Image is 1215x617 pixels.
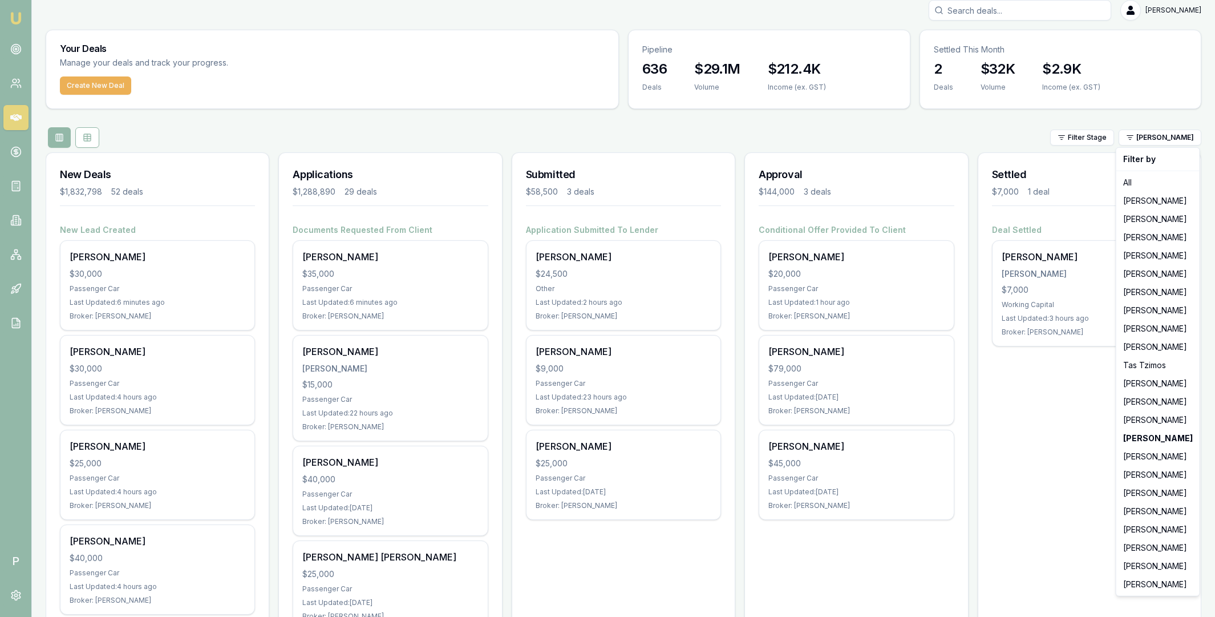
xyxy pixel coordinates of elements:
[1119,539,1197,557] div: [PERSON_NAME]
[302,422,478,432] div: Broker: [PERSON_NAME]
[526,167,721,183] h3: Submitted
[302,584,478,594] div: Passenger Car
[934,44,1188,55] p: Settled This Month
[934,83,953,92] div: Deals
[567,186,594,197] div: 3 deals
[70,379,245,388] div: Passenger Car
[768,345,944,358] div: [PERSON_NAME]
[1002,250,1177,264] div: [PERSON_NAME]
[302,312,478,321] div: Broker: [PERSON_NAME]
[3,549,29,574] span: P
[768,83,826,92] div: Income (ex. GST)
[536,406,711,416] div: Broker: [PERSON_NAME]
[1119,210,1197,228] div: [PERSON_NAME]
[694,60,740,78] h3: $29.1M
[526,224,721,236] h4: Application Submitted To Lender
[536,268,711,280] div: $24,500
[60,186,102,197] div: $1,832,798
[1145,6,1201,15] span: [PERSON_NAME]
[60,76,131,95] button: Create New Deal
[1002,284,1177,296] div: $7,000
[70,458,245,469] div: $25,000
[992,224,1187,236] h4: Deal Settled
[302,409,478,418] div: Last Updated: 22 hours ago
[1119,557,1197,575] div: [PERSON_NAME]
[70,284,245,293] div: Passenger Car
[536,250,711,264] div: [PERSON_NAME]
[70,596,245,605] div: Broker: [PERSON_NAME]
[293,186,335,197] div: $1,288,890
[694,83,740,92] div: Volume
[759,167,954,183] h3: Approval
[302,550,478,564] div: [PERSON_NAME] [PERSON_NAME]
[536,312,711,321] div: Broker: [PERSON_NAME]
[302,298,478,307] div: Last Updated: 6 minutes ago
[1119,356,1197,374] div: Tas Tzimos
[768,406,944,416] div: Broker: [PERSON_NAME]
[768,60,826,78] h3: $212.4K
[302,503,478,513] div: Last Updated: [DATE]
[768,458,944,469] div: $45,000
[536,439,711,453] div: [PERSON_NAME]
[768,363,944,374] div: $79,000
[70,439,245,453] div: [PERSON_NAME]
[1119,338,1197,356] div: [PERSON_NAME]
[1119,502,1197,521] div: [PERSON_NAME]
[302,363,478,374] div: [PERSON_NAME]
[642,83,667,92] div: Deals
[302,250,478,264] div: [PERSON_NAME]
[536,298,711,307] div: Last Updated: 2 hours ago
[536,501,711,510] div: Broker: [PERSON_NAME]
[70,268,245,280] div: $30,000
[1119,521,1197,539] div: [PERSON_NAME]
[302,268,478,280] div: $35,000
[1068,133,1107,142] span: Filter Stage
[70,250,245,264] div: [PERSON_NAME]
[1136,133,1194,142] span: [PERSON_NAME]
[70,474,245,483] div: Passenger Car
[1119,301,1197,320] div: [PERSON_NAME]
[70,312,245,321] div: Broker: [PERSON_NAME]
[768,298,944,307] div: Last Updated: 1 hour ago
[70,363,245,374] div: $30,000
[981,83,1015,92] div: Volume
[642,44,896,55] p: Pipeline
[111,186,143,197] div: 52 deals
[768,393,944,402] div: Last Updated: [DATE]
[992,167,1187,183] h3: Settled
[1119,466,1197,484] div: [PERSON_NAME]
[1119,447,1197,466] div: [PERSON_NAME]
[536,393,711,402] div: Last Updated: 23 hours ago
[934,60,953,78] h3: 2
[302,345,478,358] div: [PERSON_NAME]
[70,553,245,564] div: $40,000
[302,474,478,485] div: $40,000
[1119,265,1197,283] div: [PERSON_NAME]
[1119,575,1197,594] div: [PERSON_NAME]
[1119,283,1197,301] div: [PERSON_NAME]
[345,186,377,197] div: 29 deals
[302,379,478,390] div: $15,000
[70,568,245,578] div: Passenger Car
[9,11,23,25] img: emu-icon-u.png
[293,224,488,236] h4: Documents Requested From Client
[1119,192,1197,210] div: [PERSON_NAME]
[70,582,245,591] div: Last Updated: 4 hours ago
[302,517,478,526] div: Broker: [PERSON_NAME]
[536,363,711,374] div: $9,000
[536,284,711,293] div: Other
[60,224,255,236] h4: New Lead Created
[70,501,245,510] div: Broker: [PERSON_NAME]
[302,284,478,293] div: Passenger Car
[768,487,944,497] div: Last Updated: [DATE]
[1042,60,1100,78] h3: $2.9K
[1123,433,1193,444] strong: [PERSON_NAME]
[1119,393,1197,411] div: [PERSON_NAME]
[1002,328,1177,337] div: Broker: [PERSON_NAME]
[1119,174,1197,192] div: All
[536,379,711,388] div: Passenger Car
[1028,186,1050,197] div: 1 deal
[1119,484,1197,502] div: [PERSON_NAME]
[70,298,245,307] div: Last Updated: 6 minutes ago
[804,186,831,197] div: 3 deals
